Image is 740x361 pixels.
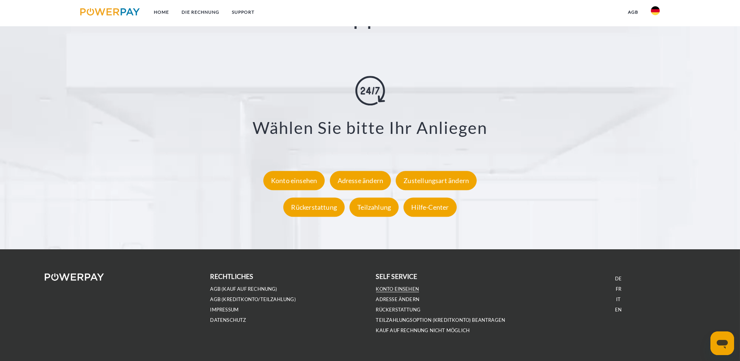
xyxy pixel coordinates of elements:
a: Home [148,6,175,19]
a: Konto einsehen [261,177,327,185]
div: Rückerstattung [283,198,345,217]
a: AGB (Kauf auf Rechnung) [210,286,277,292]
a: Teilzahlung [348,203,401,212]
a: agb [622,6,645,19]
img: logo-powerpay.svg [80,8,140,16]
a: AGB (Kreditkonto/Teilzahlung) [210,296,296,303]
a: EN [615,307,622,313]
a: IT [616,296,621,303]
a: Rückerstattung [376,307,421,313]
a: DE [615,276,622,282]
a: Konto einsehen [376,286,419,292]
a: Kauf auf Rechnung nicht möglich [376,327,470,334]
div: Teilzahlung [349,198,399,217]
a: DIE RECHNUNG [175,6,226,19]
div: Zustellungsart ändern [396,171,477,190]
img: logo-powerpay-white.svg [45,273,104,281]
a: Hilfe-Center [402,203,458,212]
a: Zustellungsart ändern [394,177,479,185]
a: Teilzahlungsoption (KREDITKONTO) beantragen [376,317,506,323]
div: Adresse ändern [330,171,391,190]
iframe: Schaltfläche zum Öffnen des Messaging-Fensters [710,331,734,355]
img: de [651,6,660,15]
img: online-shopping.svg [355,76,385,106]
b: self service [376,273,418,280]
a: IMPRESSUM [210,307,239,313]
a: SUPPORT [226,6,261,19]
a: FR [616,286,621,292]
div: Konto einsehen [263,171,325,190]
h3: Wählen Sie bitte Ihr Anliegen [46,118,694,138]
b: rechtliches [210,273,253,280]
a: Adresse ändern [376,296,420,303]
a: Adresse ändern [328,177,393,185]
a: DATENSCHUTZ [210,317,246,323]
div: Hilfe-Center [403,198,456,217]
a: Rückerstattung [281,203,347,212]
